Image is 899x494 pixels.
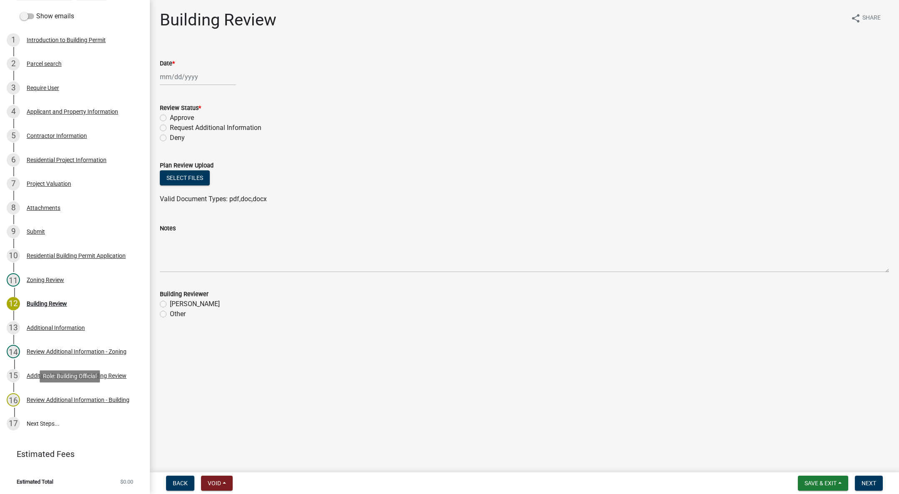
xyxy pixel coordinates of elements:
div: Zoning Review [27,277,64,283]
div: 4 [7,105,20,118]
div: Project Valuation [27,181,71,187]
button: Back [166,476,194,491]
div: 16 [7,393,20,407]
div: 17 [7,417,20,430]
div: 6 [7,153,20,167]
label: Deny [170,133,185,143]
button: Select files [160,170,210,185]
a: Estimated Fees [7,446,137,462]
div: 15 [7,369,20,382]
div: 14 [7,345,20,358]
button: shareShare [844,10,887,26]
span: Void [208,480,221,487]
div: Contractor Information [27,133,87,139]
label: Notes [160,226,176,232]
div: Attachments [27,205,60,211]
div: Parcel search [27,61,62,67]
div: 10 [7,249,20,262]
h1: Building Review [160,10,276,30]
label: Request Additional Information [170,123,261,133]
div: Review Additional Information - Building [27,397,129,403]
span: Back [173,480,188,487]
span: Next [862,480,876,487]
span: Estimated Total [17,479,53,484]
div: Residential Project Information [27,157,107,163]
div: Building Review [27,301,67,307]
label: Approve [170,113,194,123]
div: 2 [7,57,20,70]
div: Submit [27,229,45,235]
span: $0.00 [120,479,133,484]
span: Share [862,13,881,23]
div: Residential Building Permit Application [27,253,126,259]
div: Applicant and Property Information [27,109,118,115]
label: Review Status [160,105,201,111]
button: Save & Exit [798,476,848,491]
div: Review Additional Information - Zoning [27,349,127,354]
div: Additional Information Building Review [27,373,127,379]
label: Date [160,61,175,67]
div: Require User [27,85,59,91]
i: share [851,13,861,23]
div: 1 [7,33,20,47]
label: Show emails [20,11,74,21]
input: mm/dd/yyyy [160,68,236,85]
div: 7 [7,177,20,190]
div: 3 [7,81,20,95]
div: 13 [7,321,20,334]
label: [PERSON_NAME] [170,299,220,309]
div: 12 [7,297,20,310]
div: 5 [7,129,20,142]
span: Save & Exit [805,480,837,487]
button: Void [201,476,233,491]
div: 11 [7,273,20,287]
label: Building Reviewer [160,292,209,297]
label: Plan Review Upload [160,163,214,169]
div: Additional Information [27,325,85,331]
div: Role: Building Official [40,370,100,382]
div: 9 [7,225,20,238]
div: Introduction to Building Permit [27,37,106,43]
button: Next [855,476,883,491]
div: 8 [7,201,20,215]
label: Other [170,309,186,319]
span: Valid Document Types: pdf,doc,docx [160,195,267,203]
